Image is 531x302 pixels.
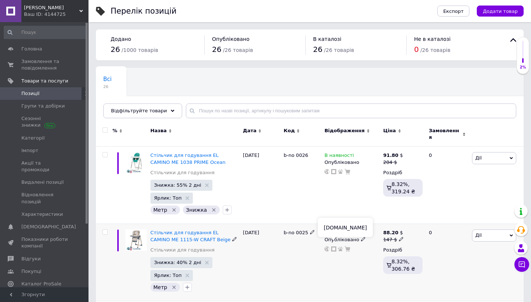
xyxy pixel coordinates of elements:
[318,218,373,237] div: [DOMAIN_NAME]
[383,152,403,159] div: $
[514,257,529,272] button: Чат з покупцем
[243,127,257,134] span: Дата
[475,155,482,161] span: Дії
[150,127,167,134] span: Назва
[414,36,451,42] span: Не в каталозі
[21,211,63,218] span: Характеристики
[324,47,354,53] span: / 26 товарів
[21,46,42,52] span: Головна
[392,181,415,194] span: 8.32%, 319.24 ₴
[437,6,470,17] button: Експорт
[21,135,45,141] span: Категорії
[4,26,87,39] input: Пошук
[383,169,423,176] div: Роздріб
[429,127,461,141] span: Замовлення
[420,47,451,53] span: / 26 товарів
[111,108,167,113] span: Відфільтруйте товари
[154,183,201,187] span: Знижка: 55% 2 дні
[284,230,308,235] span: b-no 0025
[150,230,230,242] a: Cтільчик для годування EL CAMINO ME 1115-W CRAFT Beige
[284,152,308,158] span: b-no 0026
[24,4,79,11] span: Bambino Felice
[324,152,354,160] span: В наявності
[21,103,65,109] span: Групи та добірки
[241,224,282,301] div: [DATE]
[111,36,131,42] span: Додано
[122,47,158,53] span: / 1000 товарів
[103,76,112,82] span: Всі
[383,230,398,235] b: 88.20
[21,90,39,97] span: Позиції
[150,247,215,253] a: Стільчики для годування
[212,36,250,42] span: Опубліковано
[477,6,524,17] button: Додати товар
[211,207,217,213] svg: Видалити мітку
[324,236,379,243] div: Опубліковано
[383,159,403,166] div: 204 $
[21,281,61,287] span: Каталог ProSale
[186,207,207,213] span: Знижка
[154,196,182,200] span: Ярлик: Топ
[443,8,464,14] span: Експорт
[475,232,482,238] span: Дії
[324,127,365,134] span: Відображення
[153,284,167,290] span: Метр
[21,115,68,129] span: Сезонні знижки
[21,160,68,173] span: Акції та промокоди
[392,259,415,272] span: 8.32%, 306.76 ₴
[154,273,182,278] span: Ярлик: Топ
[424,224,470,301] div: 0
[324,159,379,166] div: Опубліковано
[112,127,117,134] span: %
[383,229,403,236] div: $
[171,284,177,290] svg: Видалити мітку
[383,236,403,243] div: 147 $
[125,152,147,173] img: Cтульчик для кормления EL CAMINO ME 1038 PRIME Ocean
[424,147,470,224] div: 0
[517,65,529,70] div: 2%
[284,127,295,134] span: Код
[313,45,322,54] span: 26
[103,84,112,89] span: 26
[21,78,68,84] span: Товари та послуги
[154,260,201,265] span: Знижка: 40% 2 дні
[21,147,38,154] span: Імпорт
[125,229,147,251] img: Cтульчик для кормления EL CAMINO ME 1115-W CRAFT Beige
[171,207,177,213] svg: Видалити мітку
[153,207,167,213] span: Метр
[111,45,120,54] span: 26
[21,179,64,186] span: Видалені позиції
[383,127,396,134] span: Ціна
[186,103,516,118] input: Пошук по назві позиції, артикулу і пошуковим запитам
[241,147,282,224] div: [DATE]
[21,236,68,249] span: Показники роботи компанії
[21,256,41,262] span: Відгуки
[24,11,88,18] div: Ваш ID: 4144725
[383,247,423,253] div: Роздріб
[313,36,341,42] span: В каталозі
[483,8,518,14] span: Додати товар
[21,224,76,230] span: [DEMOGRAPHIC_DATA]
[223,47,253,53] span: / 26 товарів
[212,45,221,54] span: 26
[150,169,215,176] a: Стільчики для годування
[21,268,41,275] span: Покупці
[383,152,398,158] b: 91.80
[21,58,68,71] span: Замовлення та повідомлення
[111,7,177,15] div: Перелік позицій
[414,45,419,54] span: 0
[21,192,68,205] span: Відновлення позицій
[150,152,226,165] a: Cтільчик для годування EL CAMINO ME 1038 PRIME Ocean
